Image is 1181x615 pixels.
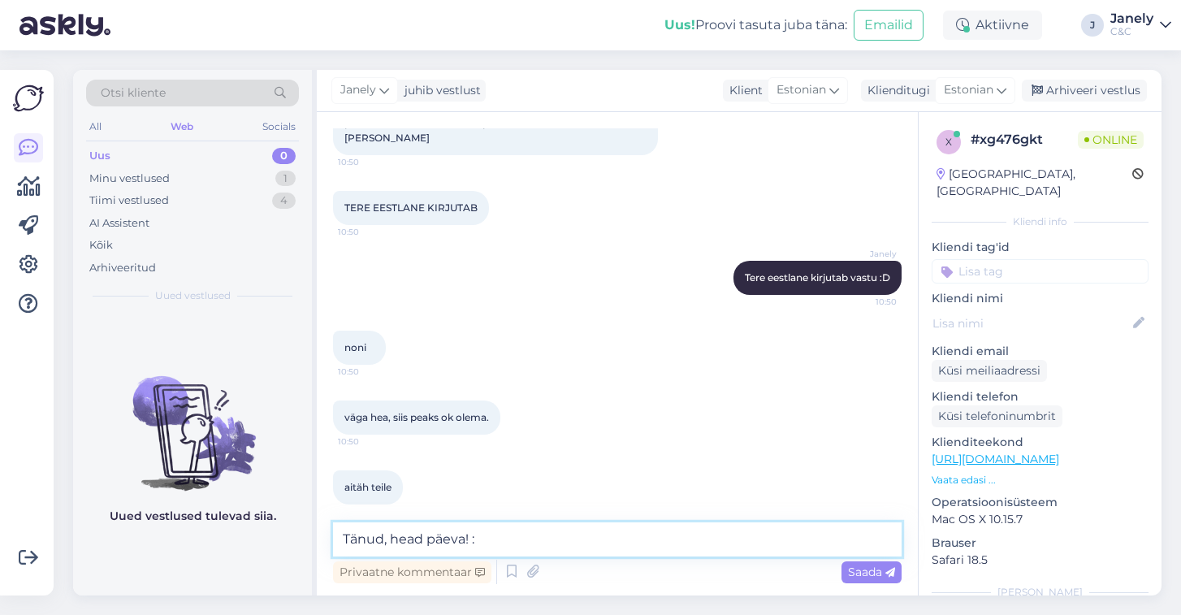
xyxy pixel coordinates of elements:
b: Uus! [664,17,695,32]
div: Tiimi vestlused [89,193,169,209]
div: All [86,116,105,137]
span: Otsi kliente [101,84,166,102]
span: TERE EESTLANE KIRJUTAB [344,201,478,214]
div: Minu vestlused [89,171,170,187]
button: Emailid [854,10,924,41]
span: Saada [848,565,895,579]
p: Safari 18.5 [932,552,1149,569]
div: Küsi meiliaadressi [932,360,1047,382]
input: Lisa tag [932,259,1149,284]
span: Uued vestlused [155,288,231,303]
a: [URL][DOMAIN_NAME] [932,452,1059,466]
p: Brauser [932,535,1149,552]
div: Janely [1110,12,1153,25]
div: [PERSON_NAME] [932,585,1149,600]
div: Küsi telefoninumbrit [932,405,1062,427]
img: No chats [73,347,312,493]
div: Privaatne kommentaar [333,561,491,583]
span: 10:50 [338,366,399,378]
span: Tere eestlane kirjutab vastu :D [745,271,890,284]
div: Socials [259,116,299,137]
div: [GEOGRAPHIC_DATA], [GEOGRAPHIC_DATA] [937,166,1132,200]
span: Estonian [944,81,993,99]
div: 0 [272,148,296,164]
div: Arhiveeri vestlus [1022,80,1147,102]
div: juhib vestlust [398,82,481,99]
span: Online [1078,131,1144,149]
div: # xg476gkt [971,130,1078,149]
div: Arhiveeritud [89,260,156,276]
img: Askly Logo [13,83,44,114]
div: J [1081,14,1104,37]
span: 10:50 [338,505,399,518]
span: 10:50 [338,435,399,448]
div: C&C [1110,25,1153,38]
div: Klienditugi [861,82,930,99]
p: Uued vestlused tulevad siia. [110,508,276,525]
div: Aktiivne [943,11,1042,40]
div: Klient [723,82,763,99]
div: Kõik [89,237,113,253]
div: 1 [275,171,296,187]
span: Janely [836,248,897,260]
p: Mac OS X 10.15.7 [932,511,1149,528]
textarea: Tänud, head päeva! : [333,522,902,557]
span: aitäh teile [344,481,392,493]
p: Klienditeekond [932,434,1149,451]
div: Web [167,116,197,137]
div: Uus [89,148,110,164]
span: x [945,136,952,148]
p: Kliendi email [932,343,1149,360]
div: Kliendi info [932,214,1149,229]
span: 10:50 [338,156,399,168]
a: JanelyC&C [1110,12,1171,38]
p: Kliendi nimi [932,290,1149,307]
p: Kliendi tag'id [932,239,1149,256]
span: noni [344,341,366,353]
div: 4 [272,193,296,209]
p: Operatsioonisüsteem [932,494,1149,511]
span: Janely [340,81,376,99]
p: Kliendi telefon [932,388,1149,405]
span: väga hea, siis peaks ok olema. [344,411,489,423]
div: AI Assistent [89,215,149,232]
div: Proovi tasuta juba täna: [664,15,847,35]
input: Lisa nimi [932,314,1130,332]
span: Estonian [777,81,826,99]
span: 10:50 [338,226,399,238]
span: 10:50 [836,296,897,308]
p: Vaata edasi ... [932,473,1149,487]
